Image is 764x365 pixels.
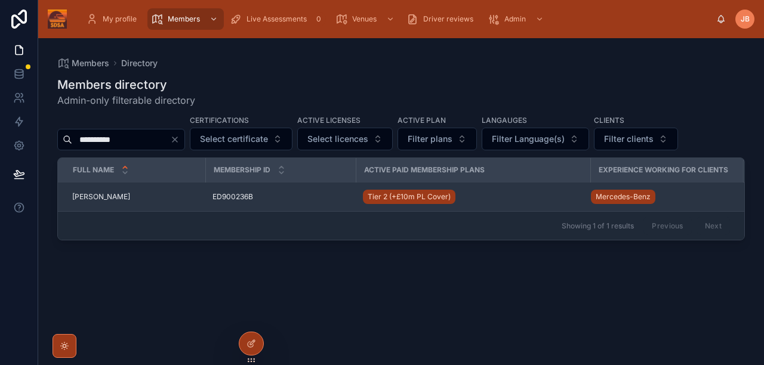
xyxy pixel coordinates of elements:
a: ED900236B [212,192,349,202]
span: Live Assessments [247,14,307,24]
a: Members [147,8,224,30]
a: Directory [121,57,158,69]
a: My profile [82,8,145,30]
a: Mercedes-Benz [591,190,655,204]
span: Filter clients [604,133,654,145]
span: My profile [103,14,137,24]
span: JB [741,14,750,24]
span: Members [168,14,200,24]
label: Langauges [482,115,527,125]
span: Filter plans [408,133,452,145]
a: Driver reviews [403,8,482,30]
button: Select Button [482,128,589,150]
span: Venues [352,14,377,24]
span: Members [72,57,109,69]
a: Tier 2 (+£10m PL Cover) [363,187,583,206]
span: Admin [504,14,526,24]
button: Clear [170,135,184,144]
span: Driver reviews [423,14,473,24]
span: Full name [73,165,114,175]
button: Select Button [297,128,393,150]
span: Mercedes-Benz [596,192,651,202]
button: Select Button [398,128,477,150]
a: Live Assessments0 [226,8,329,30]
button: Select Button [594,128,678,150]
div: 0 [312,12,326,26]
span: Showing 1 of 1 results [562,221,634,231]
label: Certifications [190,115,249,125]
a: Tier 2 (+£10m PL Cover) [363,190,455,204]
a: Members [57,57,109,69]
span: Filter Language(s) [492,133,565,145]
a: Mercedes-Benz [591,187,729,206]
img: App logo [48,10,67,29]
h1: Members directory [57,76,195,93]
span: Admin-only filterable directory [57,93,195,107]
button: Select Button [190,128,292,150]
span: Active paid membership plans [364,165,485,175]
span: Membership ID [214,165,270,175]
span: Tier 2 (+£10m PL Cover) [368,192,451,202]
span: Select certificate [200,133,268,145]
div: scrollable content [76,6,716,32]
span: [PERSON_NAME] [72,192,130,202]
a: Venues [332,8,401,30]
label: Clients [594,115,624,125]
label: Active plan [398,115,446,125]
span: Select licences [307,133,368,145]
a: Admin [484,8,550,30]
span: Experience working for clients [599,165,728,175]
span: ED900236B [212,192,253,202]
label: Active licenses [297,115,361,125]
a: [PERSON_NAME] [72,192,198,202]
